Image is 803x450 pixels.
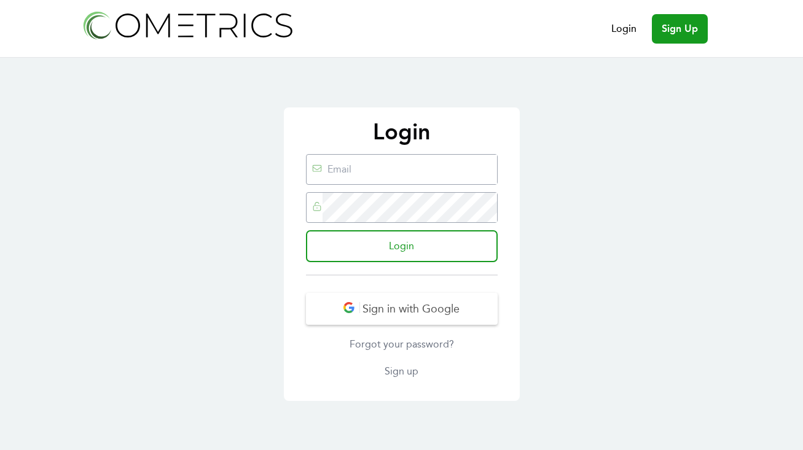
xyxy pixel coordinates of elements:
[306,230,498,262] input: Login
[306,293,498,325] button: Sign in with Google
[611,21,637,36] a: Login
[306,364,498,379] a: Sign up
[323,155,496,184] input: Email
[306,337,498,352] a: Forgot your password?
[652,14,708,44] a: Sign Up
[296,120,507,144] p: Login
[80,7,295,42] img: Cometrics logo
